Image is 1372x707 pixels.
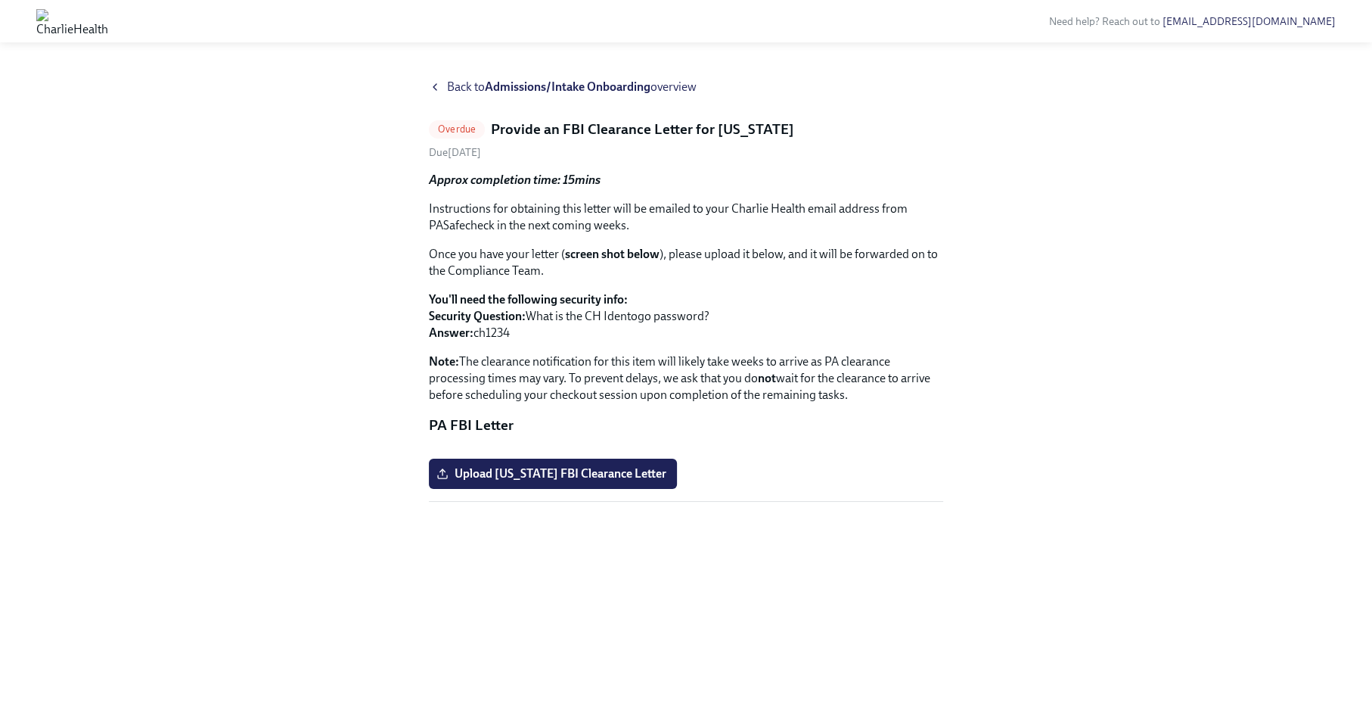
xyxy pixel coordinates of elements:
strong: Approx completion time: 15mins [429,173,601,187]
strong: screen shot below [565,247,660,261]
img: CharlieHealth [36,9,108,33]
p: The clearance notification for this item will likely take weeks to arrive as PA clearance process... [429,353,943,403]
p: Instructions for obtaining this letter will be emailed to your Charlie Health email address from ... [429,201,943,234]
strong: Admissions/Intake Onboarding [485,79,650,94]
strong: Note: [429,354,459,369]
strong: not [758,371,776,385]
label: Upload [US_STATE] FBI Clearance Letter [429,459,677,489]
span: Overdue [429,123,485,135]
span: Back to overview [447,79,697,95]
span: Thursday, September 4th 2025, 8:00 am [429,146,481,159]
strong: Answer: [429,325,473,340]
a: [EMAIL_ADDRESS][DOMAIN_NAME] [1162,15,1336,28]
a: Back toAdmissions/Intake Onboardingoverview [429,79,943,95]
span: Upload [US_STATE] FBI Clearance Letter [439,466,666,481]
p: PA FBI Letter [429,416,943,435]
p: What is the CH Identogo password? ch1234 [429,291,943,341]
span: Need help? Reach out to [1049,15,1336,28]
h5: Provide an FBI Clearance Letter for [US_STATE] [491,120,793,139]
p: Once you have your letter ( ), please upload it below, and it will be forwarded on to the Complia... [429,246,943,279]
strong: You'll need the following security info: [429,292,628,307]
strong: Security Question: [429,309,526,323]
